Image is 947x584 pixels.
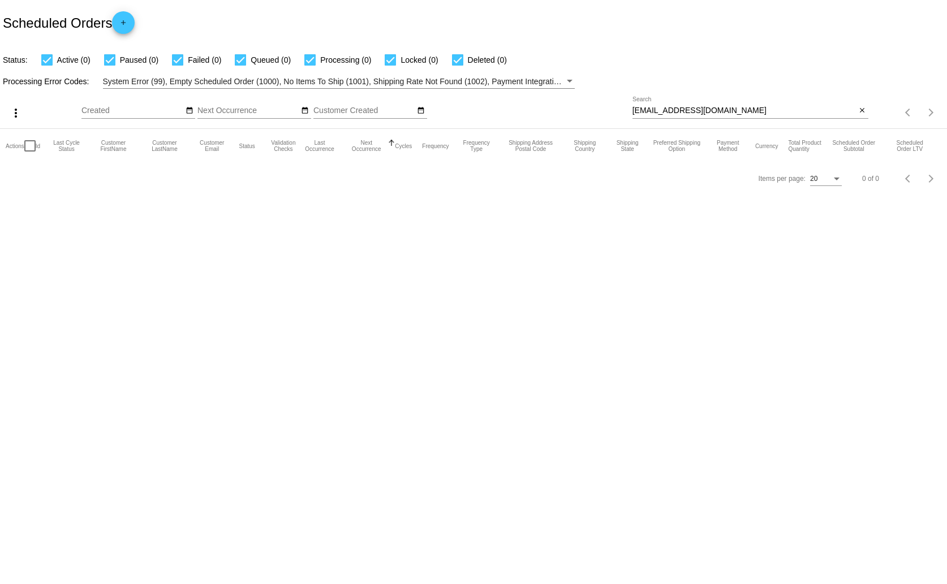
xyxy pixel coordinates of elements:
[395,142,412,149] button: Change sorting for Cycles
[920,101,942,124] button: Next page
[3,11,135,34] h2: Scheduled Orders
[302,140,338,152] button: Change sorting for LastOccurrenceUtc
[755,142,778,149] button: Change sorting for CurrencyIso
[459,140,494,152] button: Change sorting for FrequencyType
[197,106,299,115] input: Next Occurrence
[239,142,255,149] button: Change sorting for Status
[57,53,91,67] span: Active (0)
[103,75,575,89] mat-select: Filter by Processing Error Codes
[504,140,558,152] button: Change sorting for ShippingPostcode
[711,140,745,152] button: Change sorting for PaymentMethod.Type
[50,140,83,152] button: Change sorting for LastProcessingCycleId
[567,140,602,152] button: Change sorting for ShippingCountry
[120,53,158,67] span: Paused (0)
[920,167,942,190] button: Next page
[856,105,868,117] button: Clear
[401,53,438,67] span: Locked (0)
[188,53,221,67] span: Failed (0)
[653,140,700,152] button: Change sorting for PreferredShippingOption
[810,175,817,183] span: 20
[9,106,23,120] mat-icon: more_vert
[117,19,130,32] mat-icon: add
[862,175,879,183] div: 0 of 0
[612,140,643,152] button: Change sorting for ShippingState
[144,140,185,152] button: Change sorting for CustomerLastName
[251,53,291,67] span: Queued (0)
[195,140,229,152] button: Change sorting for CustomerEmail
[632,106,856,115] input: Search
[348,140,385,152] button: Change sorting for NextOccurrenceUtc
[468,53,507,67] span: Deleted (0)
[417,106,425,115] mat-icon: date_range
[810,175,842,183] mat-select: Items per page:
[36,142,40,149] button: Change sorting for Id
[759,175,806,183] div: Items per page:
[897,101,920,124] button: Previous page
[265,129,302,163] mat-header-cell: Validation Checks
[301,106,309,115] mat-icon: date_range
[3,77,89,86] span: Processing Error Codes:
[6,129,24,163] mat-header-cell: Actions
[186,106,193,115] mat-icon: date_range
[858,106,866,115] mat-icon: close
[829,140,878,152] button: Change sorting for Subtotal
[3,55,28,64] span: Status:
[93,140,134,152] button: Change sorting for CustomerFirstName
[422,142,449,149] button: Change sorting for Frequency
[320,53,371,67] span: Processing (0)
[313,106,415,115] input: Customer Created
[788,129,829,163] mat-header-cell: Total Product Quantity
[897,167,920,190] button: Previous page
[888,140,931,152] button: Change sorting for LifetimeValue
[81,106,183,115] input: Created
